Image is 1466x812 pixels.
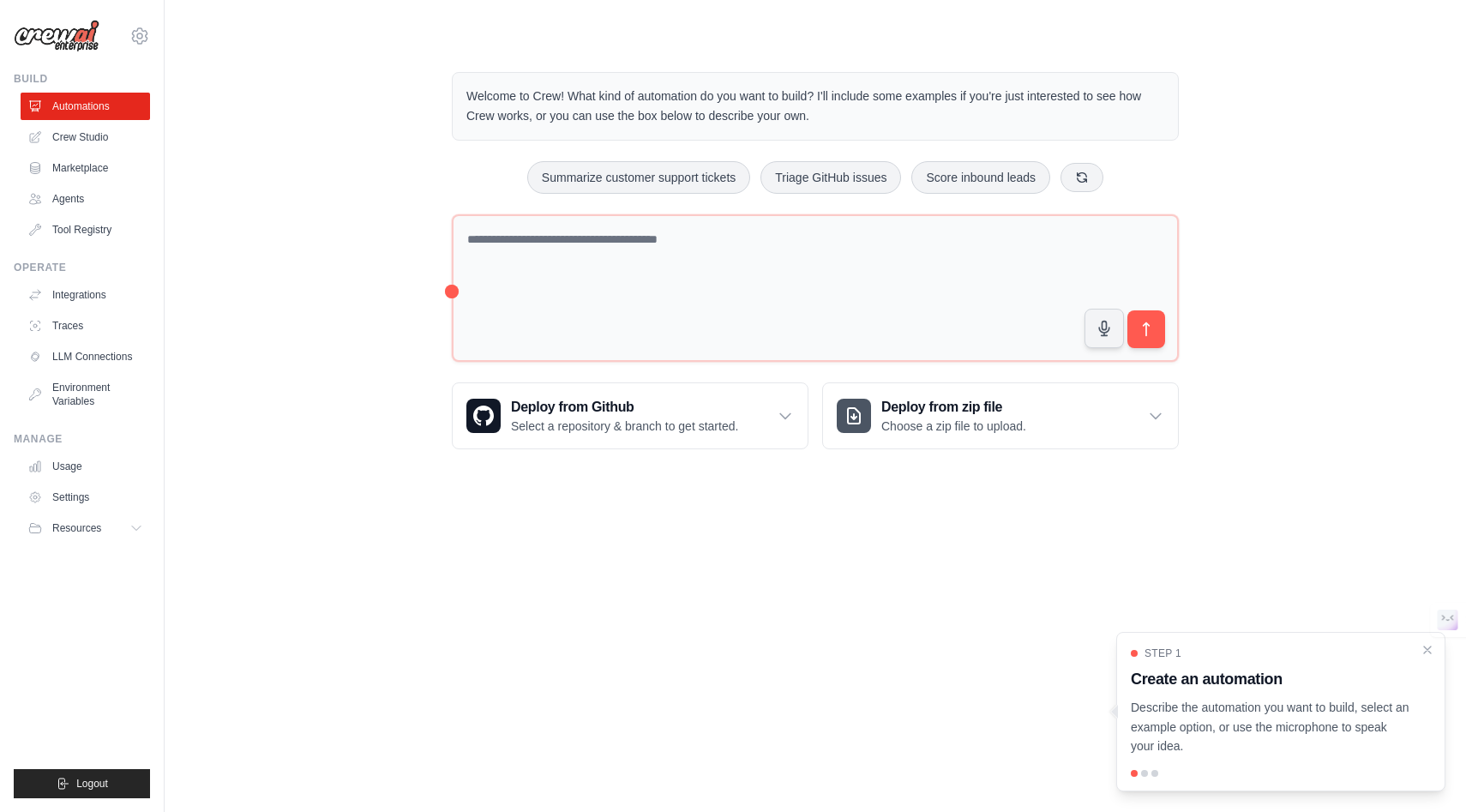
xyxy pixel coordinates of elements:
[511,397,738,418] h3: Deploy from Github
[21,514,150,542] button: Resources
[21,453,150,480] a: Usage
[881,418,1026,435] p: Choose a zip file to upload.
[527,161,750,194] button: Summarize customer support tickets
[1421,643,1434,657] button: Close walkthrough
[14,432,150,446] div: Manage
[911,161,1050,194] button: Score inbound leads
[21,185,150,213] a: Agents
[76,777,108,791] span: Logout
[21,343,150,370] a: LLM Connections
[21,374,150,415] a: Environment Variables
[14,769,150,798] button: Logout
[21,484,150,511] a: Settings
[21,93,150,120] a: Automations
[881,397,1026,418] h3: Deploy from zip file
[21,281,150,309] a: Integrations
[21,154,150,182] a: Marketplace
[760,161,901,194] button: Triage GitHub issues
[511,418,738,435] p: Select a repository & branch to get started.
[21,312,150,340] a: Traces
[14,72,150,86] div: Build
[21,216,150,244] a: Tool Registry
[14,261,150,274] div: Operate
[1145,647,1181,660] span: Step 1
[1131,698,1410,756] p: Describe the automation you want to build, select an example option, or use the microphone to spe...
[466,87,1164,126] p: Welcome to Crew! What kind of automation do you want to build? I'll include some examples if you'...
[21,123,150,151] a: Crew Studio
[52,521,101,535] span: Resources
[1131,667,1410,691] h3: Create an automation
[14,20,99,52] img: Logo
